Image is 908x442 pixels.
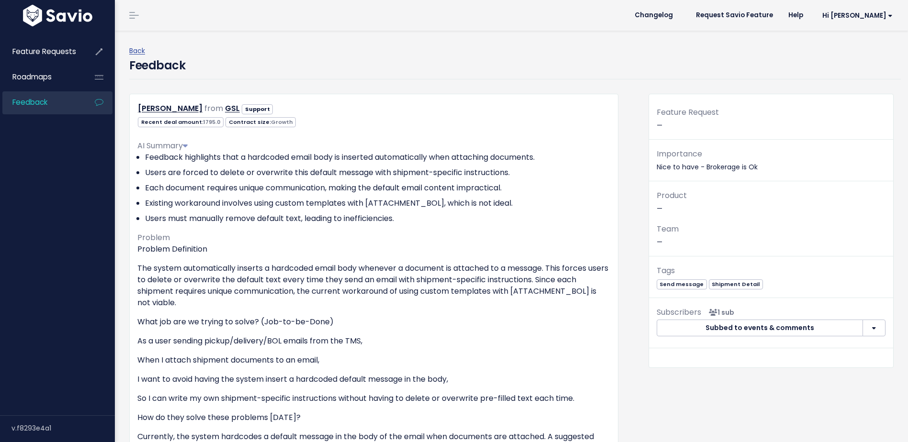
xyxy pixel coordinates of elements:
[137,243,610,255] p: Problem Definition
[21,5,95,26] img: logo-white.9d6f32f41409.svg
[657,222,886,248] p: —
[138,117,224,127] span: Recent deal amount:
[657,320,863,337] button: Subbed to events & comments
[688,8,781,22] a: Request Savio Feature
[225,103,240,114] a: GSL
[2,91,79,113] a: Feedback
[705,308,734,317] span: <p><strong>Subscribers</strong><br><br> - Santiago Ruiz<br> </p>
[138,103,202,114] a: [PERSON_NAME]
[657,279,707,289] span: Send message
[137,412,610,423] p: How do they solve these problems [DATE]?
[137,374,610,385] p: I want to avoid having the system insert a hardcoded default message in the body,
[657,307,701,318] span: Subscribers
[137,140,188,151] span: AI Summary
[822,12,893,19] span: Hi [PERSON_NAME]
[657,279,707,288] a: Send message
[11,416,115,441] div: v.f8293e4a1
[204,103,223,114] span: from
[2,66,79,88] a: Roadmaps
[145,182,610,194] li: Each document requires unique communication, making the default email content impractical.
[657,148,702,159] span: Importance
[12,97,47,107] span: Feedback
[129,57,185,74] h4: Feedback
[145,213,610,224] li: Users must manually remove default text, leading to inefficiencies.
[129,46,145,55] a: Back
[203,118,221,126] span: 1795.0
[709,279,763,288] a: Shipment Detail
[137,335,610,347] p: As a user sending pickup/delivery/BOL emails from the TMS,
[137,263,610,309] p: The system automatically inserts a hardcoded email body whenever a document is attached to a mess...
[245,105,270,113] strong: Support
[137,316,610,328] p: What job are we trying to solve? (Job-to-be-Done)
[657,190,687,201] span: Product
[657,107,719,118] span: Feature Request
[649,106,893,140] div: —
[145,167,610,178] li: Users are forced to delete or overwrite this default message with shipment-specific instructions.
[635,12,673,19] span: Changelog
[12,72,52,82] span: Roadmaps
[709,279,763,289] span: Shipment Detail
[811,8,900,23] a: Hi [PERSON_NAME]
[657,223,679,234] span: Team
[781,8,811,22] a: Help
[145,198,610,209] li: Existing workaround involves using custom templates with [ATTACHMENT_BOL], which is not ideal.
[12,46,76,56] span: Feature Requests
[271,118,293,126] span: Growth
[2,41,79,63] a: Feature Requests
[657,147,886,173] p: Nice to have - Brokerage is Ok
[225,117,296,127] span: Contract size:
[657,189,886,215] p: —
[137,393,610,404] p: So I can write my own shipment-specific instructions without having to delete or overwrite pre-fi...
[137,354,610,366] p: When I attach shipment documents to an email,
[137,232,170,243] span: Problem
[657,265,675,276] span: Tags
[145,152,610,163] li: Feedback highlights that a hardcoded email body is inserted automatically when attaching documents.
